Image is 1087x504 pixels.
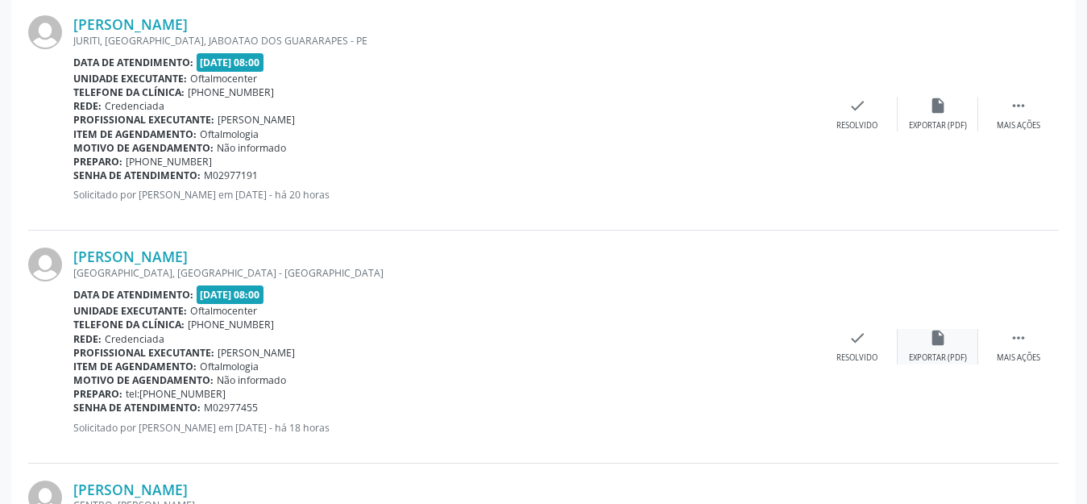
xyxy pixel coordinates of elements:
span: Credenciada [105,99,164,113]
b: Unidade executante: [73,72,187,85]
b: Profissional executante: [73,113,214,127]
div: Mais ações [997,120,1040,131]
b: Preparo: [73,387,122,401]
p: Solicitado por [PERSON_NAME] em [DATE] - há 20 horas [73,188,817,202]
div: JURITI, [GEOGRAPHIC_DATA], JABOATAO DOS GUARARAPES - PE [73,34,817,48]
b: Rede: [73,332,102,346]
span: [DATE] 08:00 [197,285,264,304]
b: Item de agendamento: [73,127,197,141]
b: Motivo de agendamento: [73,373,214,387]
b: Rede: [73,99,102,113]
div: [GEOGRAPHIC_DATA], [GEOGRAPHIC_DATA] - [GEOGRAPHIC_DATA] [73,266,817,280]
p: Solicitado por [PERSON_NAME] em [DATE] - há 18 horas [73,421,817,435]
div: Exportar (PDF) [909,352,967,364]
i: insert_drive_file [929,329,947,347]
b: Senha de atendimento: [73,401,201,414]
span: [PHONE_NUMBER] [126,155,212,169]
span: Credenciada [105,332,164,346]
span: Não informado [217,141,286,155]
i: check [848,97,866,115]
b: Profissional executante: [73,346,214,360]
span: [PHONE_NUMBER] [188,85,274,99]
span: M02977191 [204,169,258,182]
b: Telefone da clínica: [73,85,185,99]
span: [PHONE_NUMBER] [188,318,274,331]
b: Unidade executante: [73,304,187,318]
b: Senha de atendimento: [73,169,201,182]
i:  [1010,97,1027,115]
img: img [28,15,62,49]
i: check [848,329,866,347]
span: Oftalmocenter [190,72,257,85]
span: [DATE] 08:00 [197,53,264,72]
span: tel:[PHONE_NUMBER] [126,387,226,401]
a: [PERSON_NAME] [73,15,188,33]
span: M02977455 [204,401,258,414]
a: [PERSON_NAME] [73,248,188,265]
span: Não informado [217,373,286,387]
b: Data de atendimento: [73,56,193,69]
b: Preparo: [73,155,122,169]
div: Exportar (PDF) [909,120,967,131]
i: insert_drive_file [929,97,947,115]
div: Mais ações [997,352,1040,364]
b: Data de atendimento: [73,288,193,302]
span: Oftalmologia [200,360,259,373]
div: Resolvido [836,352,877,364]
img: img [28,248,62,281]
div: Resolvido [836,120,877,131]
b: Item de agendamento: [73,360,197,373]
span: Oftalmocenter [190,304,257,318]
span: [PERSON_NAME] [218,346,295,360]
i:  [1010,329,1027,347]
b: Motivo de agendamento: [73,141,214,155]
span: [PERSON_NAME] [218,113,295,127]
span: Oftalmologia [200,127,259,141]
b: Telefone da clínica: [73,318,185,331]
a: [PERSON_NAME] [73,481,188,498]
